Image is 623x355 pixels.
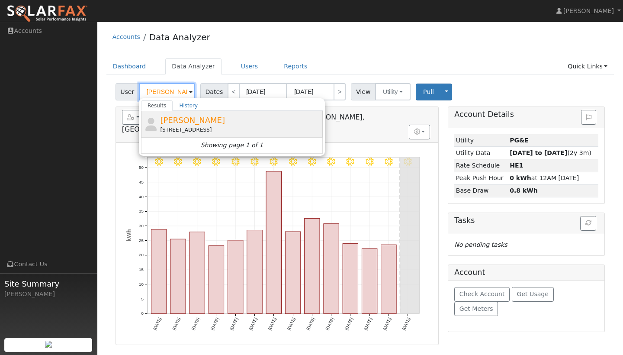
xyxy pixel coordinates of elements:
a: < [228,83,240,100]
rect: onclick="" [381,245,396,313]
rect: onclick="" [343,244,358,314]
i: Showing page 1 of 1 [201,141,263,150]
span: [PERSON_NAME] [PERSON_NAME], [GEOGRAPHIC_DATA] [122,113,365,133]
i: 9/05 - Clear [327,158,335,166]
rect: onclick="" [266,171,281,314]
text: [DATE] [286,317,296,331]
text: [DATE] [267,317,277,331]
text: [DATE] [248,317,258,331]
rect: onclick="" [324,224,339,314]
i: 9/06 - Clear [347,158,355,166]
i: 8/30 - Clear [212,158,220,166]
td: Utility Data [454,147,508,159]
text: [DATE] [210,317,220,331]
span: Get Usage [517,290,549,297]
i: 9/07 - Clear [366,158,374,166]
text: [DATE] [171,317,181,331]
rect: onclick="" [151,229,166,314]
text: 10 [139,282,144,287]
button: Check Account [454,287,510,302]
button: Pull [416,84,441,100]
i: 8/31 - Clear [231,158,240,166]
span: Dates [200,83,228,100]
text: [DATE] [363,317,373,331]
span: [PERSON_NAME] [563,7,614,14]
span: View [351,83,376,100]
div: [PERSON_NAME] [4,290,93,299]
a: Reports [277,58,314,74]
td: Base Draw [454,184,508,197]
span: Get Meters [459,305,493,312]
i: 9/02 - Clear [270,158,278,166]
text: [DATE] [190,317,200,331]
a: Data Analyzer [165,58,222,74]
a: Users [234,58,265,74]
span: Site Summary [4,278,93,290]
button: Refresh [580,216,596,231]
i: 9/01 - Clear [250,158,259,166]
div: [STREET_ADDRESS] [160,126,321,134]
strong: 0 kWh [510,174,531,181]
button: Issue History [581,110,596,125]
text: [DATE] [325,317,335,331]
rect: onclick="" [209,245,224,313]
strong: W [510,162,523,169]
input: Select a User [139,83,195,100]
td: Peak Push Hour [454,172,508,184]
text: [DATE] [382,317,392,331]
text: 30 [139,223,144,228]
i: No pending tasks [454,241,507,248]
a: Data Analyzer [149,32,210,42]
img: retrieve [45,341,52,348]
td: Rate Schedule [454,159,508,172]
span: [PERSON_NAME] [160,116,225,125]
text: 0 [141,311,144,316]
rect: onclick="" [170,239,186,313]
text: 50 [139,165,144,170]
i: 8/28 - Clear [174,158,182,166]
span: Check Account [459,290,505,297]
td: Utility [454,134,508,147]
text: 40 [139,194,144,199]
h5: Account Details [454,110,598,119]
span: Pull [423,88,434,95]
a: Quick Links [561,58,614,74]
span: User [116,83,139,100]
i: 9/08 - Clear [385,158,393,166]
text: kWh [125,229,132,242]
i: 8/27 - Clear [154,158,163,166]
strong: ID: 17046101, authorized: 07/09/25 [510,137,529,144]
text: [DATE] [344,317,354,331]
text: 20 [139,253,144,258]
h5: Tasks [454,216,598,225]
i: 9/03 - Clear [289,158,297,166]
rect: onclick="" [228,240,243,314]
a: History [173,100,204,111]
rect: onclick="" [247,230,262,313]
text: 35 [139,209,144,213]
rect: onclick="" [285,232,300,313]
text: 5 [141,297,143,301]
rect: onclick="" [362,248,377,313]
text: [DATE] [152,317,162,331]
span: (2y 3m) [510,149,591,156]
rect: onclick="" [305,219,320,314]
text: 15 [139,267,144,272]
text: 25 [139,238,144,243]
a: > [334,83,346,100]
strong: [DATE] to [DATE] [510,149,567,156]
rect: onclick="" [189,232,205,314]
text: 45 [139,180,144,184]
a: Dashboard [106,58,153,74]
strong: 0.8 kWh [510,187,538,194]
text: [DATE] [229,317,239,331]
td: at 12AM [DATE] [508,172,599,184]
i: 9/04 - Clear [308,158,316,166]
text: [DATE] [305,317,315,331]
text: [DATE] [401,317,411,331]
a: Results [141,100,173,111]
button: Utility [375,83,411,100]
button: Get Meters [454,302,498,316]
h5: Account [454,268,485,277]
img: SolarFax [6,5,88,23]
